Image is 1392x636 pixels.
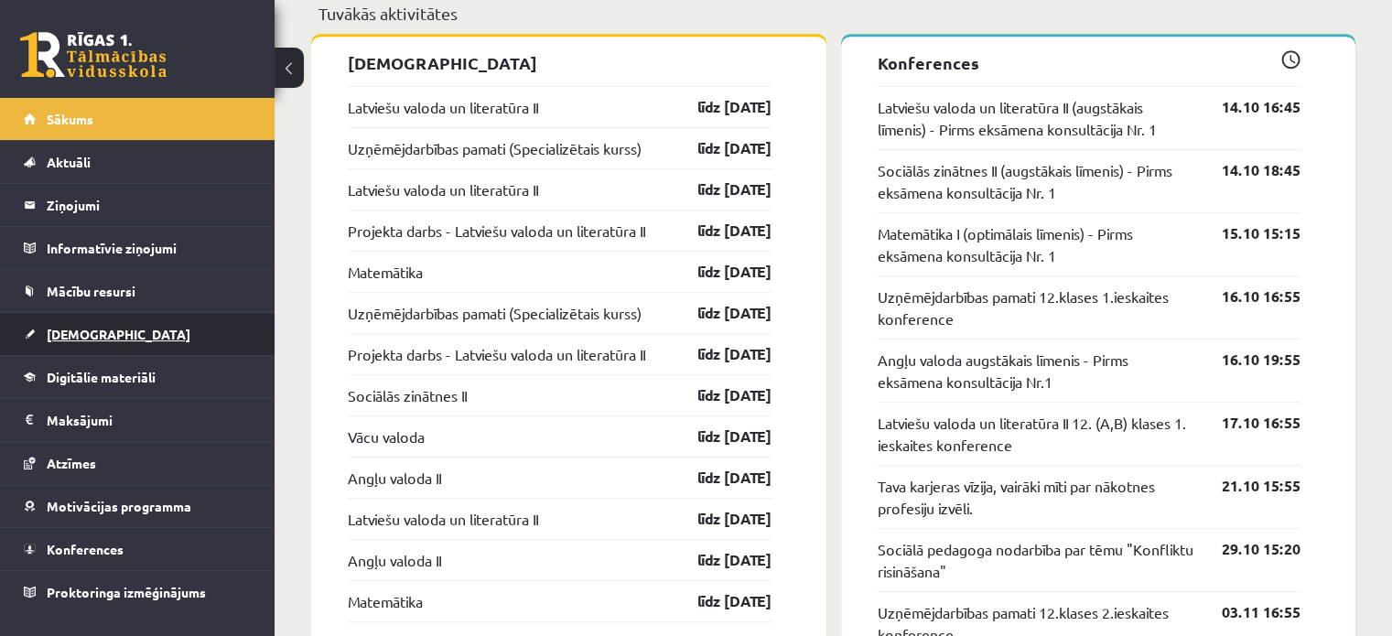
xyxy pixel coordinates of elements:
[348,467,441,489] a: Angļu valoda II
[24,571,252,613] a: Proktoringa izmēģinājums
[24,399,252,441] a: Maksājumi
[1194,538,1300,560] a: 29.10 15:20
[348,590,423,612] a: Matemātika
[24,442,252,484] a: Atzīmes
[878,222,1195,266] a: Matemātika I (optimālais līmenis) - Pirms eksāmena konsultācija Nr. 1
[47,184,252,226] legend: Ziņojumi
[24,184,252,226] a: Ziņojumi
[24,98,252,140] a: Sākums
[348,137,642,159] a: Uzņēmējdarbības pamati (Specializētais kurss)
[318,1,1348,26] p: Tuvākās aktivitātes
[348,261,423,283] a: Matemātika
[665,590,772,612] a: līdz [DATE]
[47,369,156,385] span: Digitālie materiāli
[47,498,191,514] span: Motivācijas programma
[24,485,252,527] a: Motivācijas programma
[878,286,1195,329] a: Uzņēmējdarbības pamati 12.klases 1.ieskaites konference
[665,137,772,159] a: līdz [DATE]
[348,96,538,118] a: Latviešu valoda un literatūra II
[47,326,190,342] span: [DEMOGRAPHIC_DATA]
[47,399,252,441] legend: Maksājumi
[348,549,441,571] a: Angļu valoda II
[24,528,252,570] a: Konferences
[348,178,538,200] a: Latviešu valoda un literatūra II
[348,343,645,365] a: Projekta darbs - Latviešu valoda un literatūra II
[47,111,93,127] span: Sākums
[665,178,772,200] a: līdz [DATE]
[47,283,135,299] span: Mācību resursi
[348,50,772,75] p: [DEMOGRAPHIC_DATA]
[665,261,772,283] a: līdz [DATE]
[1194,96,1300,118] a: 14.10 16:45
[348,384,467,406] a: Sociālās zinātnes II
[348,220,645,242] a: Projekta darbs - Latviešu valoda un literatūra II
[1194,222,1300,244] a: 15.10 15:15
[878,349,1195,393] a: Angļu valoda augstākais līmenis - Pirms eksāmena konsultācija Nr.1
[348,302,642,324] a: Uzņēmējdarbības pamati (Specializētais kurss)
[24,141,252,183] a: Aktuāli
[47,154,91,170] span: Aktuāli
[665,220,772,242] a: līdz [DATE]
[20,32,167,78] a: Rīgas 1. Tālmācības vidusskola
[1194,349,1300,371] a: 16.10 19:55
[24,270,252,312] a: Mācību resursi
[24,227,252,269] a: Informatīvie ziņojumi
[1194,475,1300,497] a: 21.10 15:55
[665,549,772,571] a: līdz [DATE]
[1194,601,1300,623] a: 03.11 16:55
[878,96,1195,140] a: Latviešu valoda un literatūra II (augstākais līmenis) - Pirms eksāmena konsultācija Nr. 1
[1194,159,1300,181] a: 14.10 18:45
[878,159,1195,203] a: Sociālās zinātnes II (augstākais līmenis) - Pirms eksāmena konsultācija Nr. 1
[348,426,425,447] a: Vācu valoda
[665,508,772,530] a: līdz [DATE]
[878,50,1301,75] p: Konferences
[665,343,772,365] a: līdz [DATE]
[47,455,96,471] span: Atzīmes
[878,412,1195,456] a: Latviešu valoda un literatūra II 12. (A,B) klases 1. ieskaites konference
[47,584,206,600] span: Proktoringa izmēģinājums
[665,467,772,489] a: līdz [DATE]
[1194,286,1300,307] a: 16.10 16:55
[47,227,252,269] legend: Informatīvie ziņojumi
[348,508,538,530] a: Latviešu valoda un literatūra II
[665,426,772,447] a: līdz [DATE]
[24,356,252,398] a: Digitālie materiāli
[1194,412,1300,434] a: 17.10 16:55
[878,475,1195,519] a: Tava karjeras vīzija, vairāki mīti par nākotnes profesiju izvēli.
[665,302,772,324] a: līdz [DATE]
[24,313,252,355] a: [DEMOGRAPHIC_DATA]
[47,541,124,557] span: Konferences
[665,384,772,406] a: līdz [DATE]
[878,538,1195,582] a: Sociālā pedagoga nodarbība par tēmu "Konfliktu risināšana"
[665,96,772,118] a: līdz [DATE]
